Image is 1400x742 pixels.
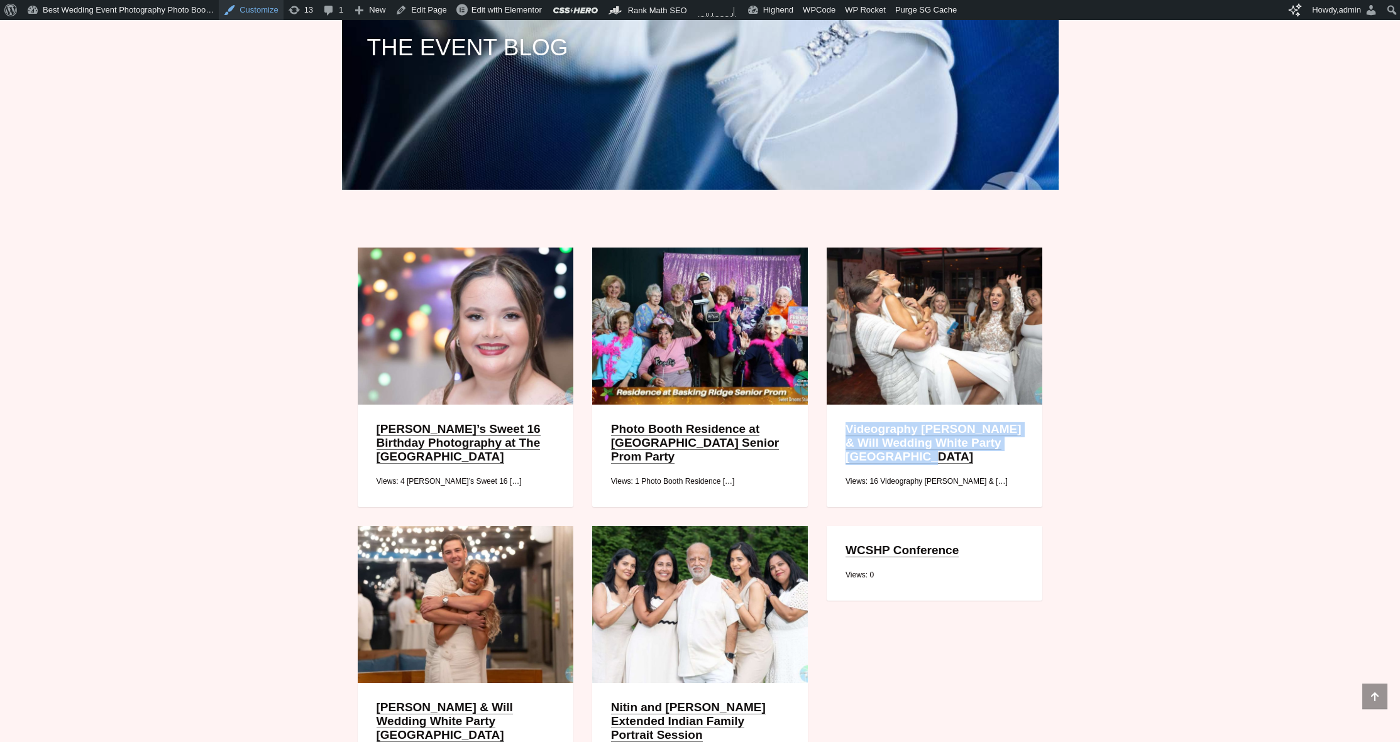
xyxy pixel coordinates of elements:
[846,543,959,557] a: WCSHP Conference
[611,422,779,464] a: Photo Booth Residence at [GEOGRAPHIC_DATA] Senior Prom Party
[846,422,1021,464] a: Videography [PERSON_NAME] & Will Wedding White Party [GEOGRAPHIC_DATA]
[846,474,1023,488] div: Views: 16 Videography [PERSON_NAME] & […]
[846,568,1023,582] div: Views: 0
[712,13,713,16] span: 1 post view
[377,474,554,488] div: Views: 4 [PERSON_NAME]’s Sweet 16 […]
[377,701,513,742] a: [PERSON_NAME] & Will Wedding White Party [GEOGRAPHIC_DATA]
[734,7,734,16] span: 2 post views
[377,422,541,464] a: [PERSON_NAME]’s Sweet 16 Birthday Photography at The [GEOGRAPHIC_DATA]
[708,13,709,16] span: 1 post view
[342,16,1059,55] div: THE EVENT BLOG
[611,474,789,488] div: Views: 1 Photo Booth Residence […]
[1339,5,1361,14] span: admin
[732,13,733,16] span: 1 post view
[628,6,687,15] span: Rank Math SEO
[471,5,542,14] span: Edit with Elementor
[611,701,766,742] a: Nitin and [PERSON_NAME] Extended Indian Family Portrait Session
